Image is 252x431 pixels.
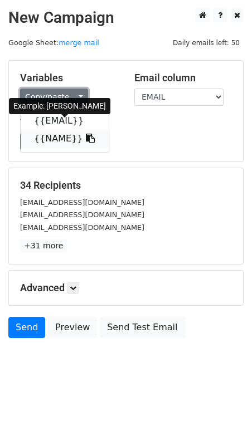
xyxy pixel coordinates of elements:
[21,112,109,130] a: {{EMAIL}}
[20,210,144,219] small: [EMAIL_ADDRESS][DOMAIN_NAME]
[8,317,45,338] a: Send
[21,130,109,148] a: {{NAME}}
[20,223,144,232] small: [EMAIL_ADDRESS][DOMAIN_NAME]
[169,38,244,47] a: Daily emails left: 50
[169,37,244,49] span: Daily emails left: 50
[20,239,67,253] a: +31 more
[8,8,244,27] h2: New Campaign
[59,38,99,47] a: merge mail
[20,179,232,192] h5: 34 Recipients
[134,72,232,84] h5: Email column
[48,317,97,338] a: Preview
[20,89,88,106] a: Copy/paste...
[20,72,118,84] h5: Variables
[8,38,99,47] small: Google Sheet:
[196,378,252,431] iframe: Chat Widget
[9,98,110,114] div: Example: [PERSON_NAME]
[20,282,232,294] h5: Advanced
[100,317,185,338] a: Send Test Email
[20,198,144,207] small: [EMAIL_ADDRESS][DOMAIN_NAME]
